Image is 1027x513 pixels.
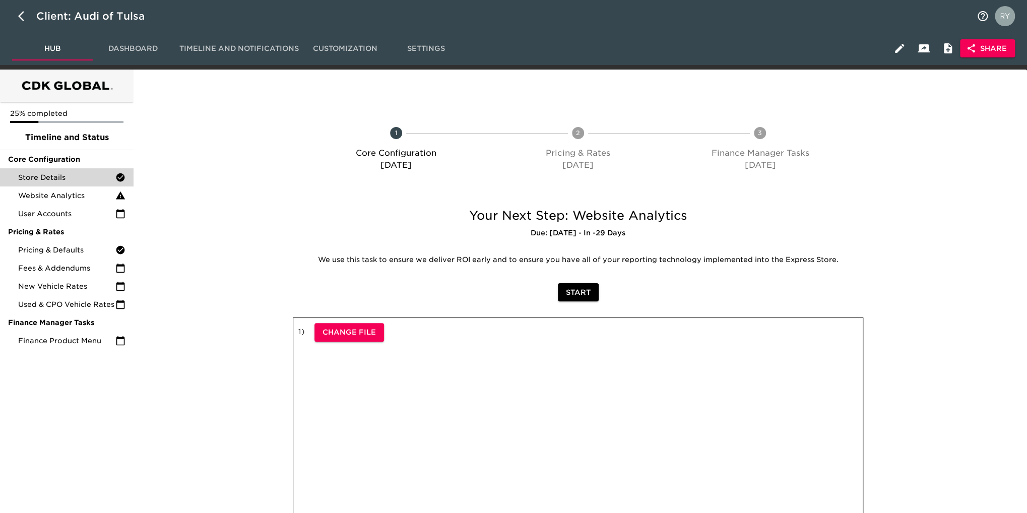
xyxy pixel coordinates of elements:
[36,8,159,24] div: Client: Audi of Tulsa
[968,42,1007,55] span: Share
[311,42,379,55] span: Customization
[758,129,762,137] text: 3
[293,228,863,239] h6: Due: [DATE] - In -29 Days
[971,4,995,28] button: notifications
[10,108,123,118] p: 25% completed
[8,317,125,328] span: Finance Manager Tasks
[18,245,115,255] span: Pricing & Defaults
[18,281,115,291] span: New Vehicle Rates
[99,42,167,55] span: Dashboard
[491,159,665,171] p: [DATE]
[8,227,125,237] span: Pricing & Rates
[566,286,591,299] span: Start
[576,129,580,137] text: 2
[673,147,847,159] p: Finance Manager Tasks
[18,299,115,309] span: Used & CPO Vehicle Rates
[293,208,863,224] h5: Your Next Step: Website Analytics
[558,283,599,302] button: Start
[936,36,960,60] button: Internal Notes and Comments
[18,263,115,273] span: Fees & Addendums
[179,42,299,55] span: Timeline and Notifications
[8,132,125,144] span: Timeline and Status
[673,159,847,171] p: [DATE]
[395,129,397,137] text: 1
[300,255,856,265] p: We use this task to ensure we deliver ROI early and to ensure you have all of your reporting tech...
[309,147,483,159] p: Core Configuration
[8,154,125,164] span: Core Configuration
[392,42,460,55] span: Settings
[323,326,376,339] span: Change File
[18,42,87,55] span: Hub
[995,6,1015,26] img: Profile
[18,336,115,346] span: Finance Product Menu
[18,209,115,219] span: User Accounts
[912,36,936,60] button: Client View
[18,172,115,182] span: Store Details
[887,36,912,60] button: Edit Hub
[18,190,115,201] span: Website Analytics
[309,159,483,171] p: [DATE]
[491,147,665,159] p: Pricing & Rates
[314,323,384,342] button: Change File
[960,39,1015,58] button: Share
